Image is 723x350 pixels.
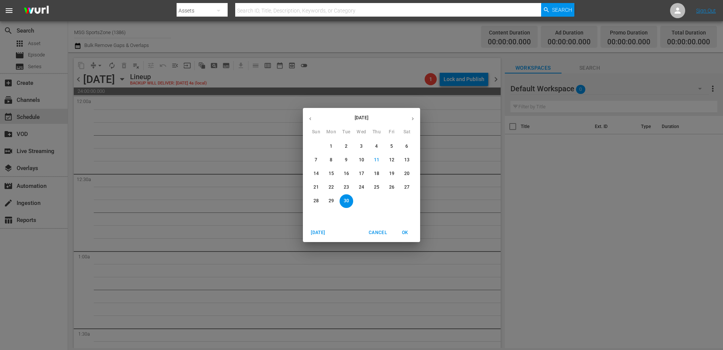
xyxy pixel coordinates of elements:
button: 1 [324,140,338,153]
span: Mon [324,128,338,136]
button: 8 [324,153,338,167]
button: 9 [340,153,353,167]
p: 17 [359,170,364,177]
p: 6 [405,143,408,150]
p: 21 [313,184,319,191]
p: 14 [313,170,319,177]
span: Wed [355,128,368,136]
button: 29 [324,194,338,208]
button: 27 [400,181,414,194]
p: 19 [389,170,394,177]
p: 30 [344,198,349,204]
button: 28 [309,194,323,208]
button: 6 [400,140,414,153]
p: [DATE] [318,114,405,121]
p: 13 [404,157,410,163]
button: 5 [385,140,399,153]
button: 15 [324,167,338,181]
p: 3 [360,143,363,150]
button: 7 [309,153,323,167]
button: 11 [370,153,383,167]
button: Cancel [366,227,390,239]
button: 26 [385,181,399,194]
span: [DATE] [309,229,327,237]
span: OK [396,229,414,237]
button: 4 [370,140,383,153]
a: Sign Out [696,8,716,14]
button: 20 [400,167,414,181]
button: 12 [385,153,399,167]
p: 16 [344,170,349,177]
span: Cancel [369,229,387,237]
button: 14 [309,167,323,181]
p: 4 [375,143,378,150]
button: 23 [340,181,353,194]
p: 12 [389,157,394,163]
p: 25 [374,184,379,191]
span: Sat [400,128,414,136]
p: 18 [374,170,379,177]
p: 11 [374,157,379,163]
button: 2 [340,140,353,153]
span: menu [5,6,14,15]
img: ans4CAIJ8jUAAAAAAAAAAAAAAAAAAAAAAAAgQb4GAAAAAAAAAAAAAAAAAAAAAAAAJMjXAAAAAAAAAAAAAAAAAAAAAAAAgAT5G... [18,2,54,20]
p: 9 [345,157,348,163]
button: OK [393,227,417,239]
span: Thu [370,128,383,136]
button: 10 [355,153,368,167]
button: 18 [370,167,383,181]
p: 10 [359,157,364,163]
p: 22 [329,184,334,191]
button: 13 [400,153,414,167]
p: 28 [313,198,319,204]
p: 29 [329,198,334,204]
p: 15 [329,170,334,177]
button: 30 [340,194,353,208]
span: Tue [340,128,353,136]
button: 17 [355,167,368,181]
p: 5 [390,143,393,150]
p: 1 [330,143,332,150]
p: 27 [404,184,410,191]
button: 16 [340,167,353,181]
button: 3 [355,140,368,153]
p: 23 [344,184,349,191]
button: 19 [385,167,399,181]
span: Fri [385,128,399,136]
button: 22 [324,181,338,194]
p: 20 [404,170,410,177]
button: [DATE] [306,227,330,239]
p: 7 [315,157,317,163]
span: Search [552,3,572,17]
p: 26 [389,184,394,191]
p: 2 [345,143,348,150]
p: 24 [359,184,364,191]
button: 24 [355,181,368,194]
p: 8 [330,157,332,163]
button: 21 [309,181,323,194]
span: Sun [309,128,323,136]
button: 25 [370,181,383,194]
